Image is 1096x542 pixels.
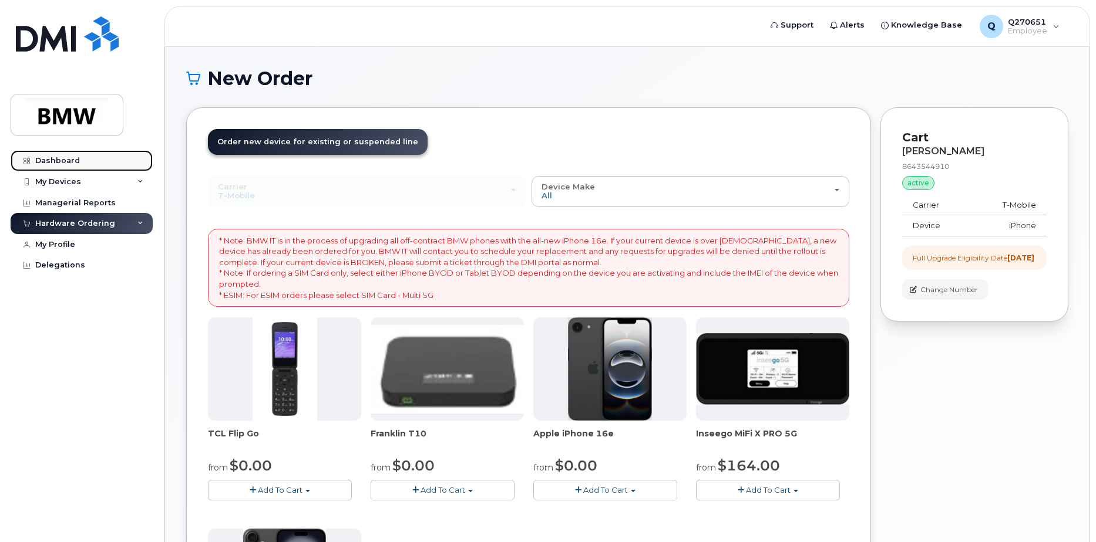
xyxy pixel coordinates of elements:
[902,176,934,190] div: active
[902,146,1047,157] div: [PERSON_NAME]
[970,215,1047,236] td: iPhone
[746,485,791,494] span: Add To Cart
[421,485,465,494] span: Add To Cart
[568,317,653,421] img: iphone16e.png
[718,457,780,474] span: $164.00
[696,480,840,500] button: Add To Cart
[371,325,524,414] img: t10.jpg
[542,182,595,191] span: Device Make
[583,485,628,494] span: Add To Cart
[230,457,272,474] span: $0.00
[371,428,524,451] div: Franklin T10
[258,485,302,494] span: Add To Cart
[208,462,228,473] small: from
[970,195,1047,216] td: T-Mobile
[371,480,515,500] button: Add To Cart
[186,68,1068,89] h1: New Order
[696,333,849,405] img: cut_small_inseego_5G.jpg
[532,176,849,206] button: Device Make All
[392,457,435,474] span: $0.00
[696,428,849,451] div: Inseego MiFi X PRO 5G
[1045,491,1087,533] iframe: Messenger Launcher
[555,457,597,474] span: $0.00
[902,215,970,236] td: Device
[920,284,978,295] span: Change Number
[533,480,677,500] button: Add To Cart
[533,428,687,451] div: Apple iPhone 16e
[902,161,1047,171] div: 8643544910
[696,462,716,473] small: from
[533,462,553,473] small: from
[902,279,988,300] button: Change Number
[542,191,552,200] span: All
[913,253,1034,263] div: Full Upgrade Eligibility Date
[902,195,970,216] td: Carrier
[371,462,391,473] small: from
[208,480,352,500] button: Add To Cart
[219,235,838,300] p: * Note: BMW IT is in the process of upgrading all off-contract BMW phones with the all-new iPhone...
[902,129,1047,146] p: Cart
[208,428,361,451] div: TCL Flip Go
[253,317,317,421] img: TCL_FLIP_MODE.jpg
[217,137,418,146] span: Order new device for existing or suspended line
[1007,253,1034,262] strong: [DATE]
